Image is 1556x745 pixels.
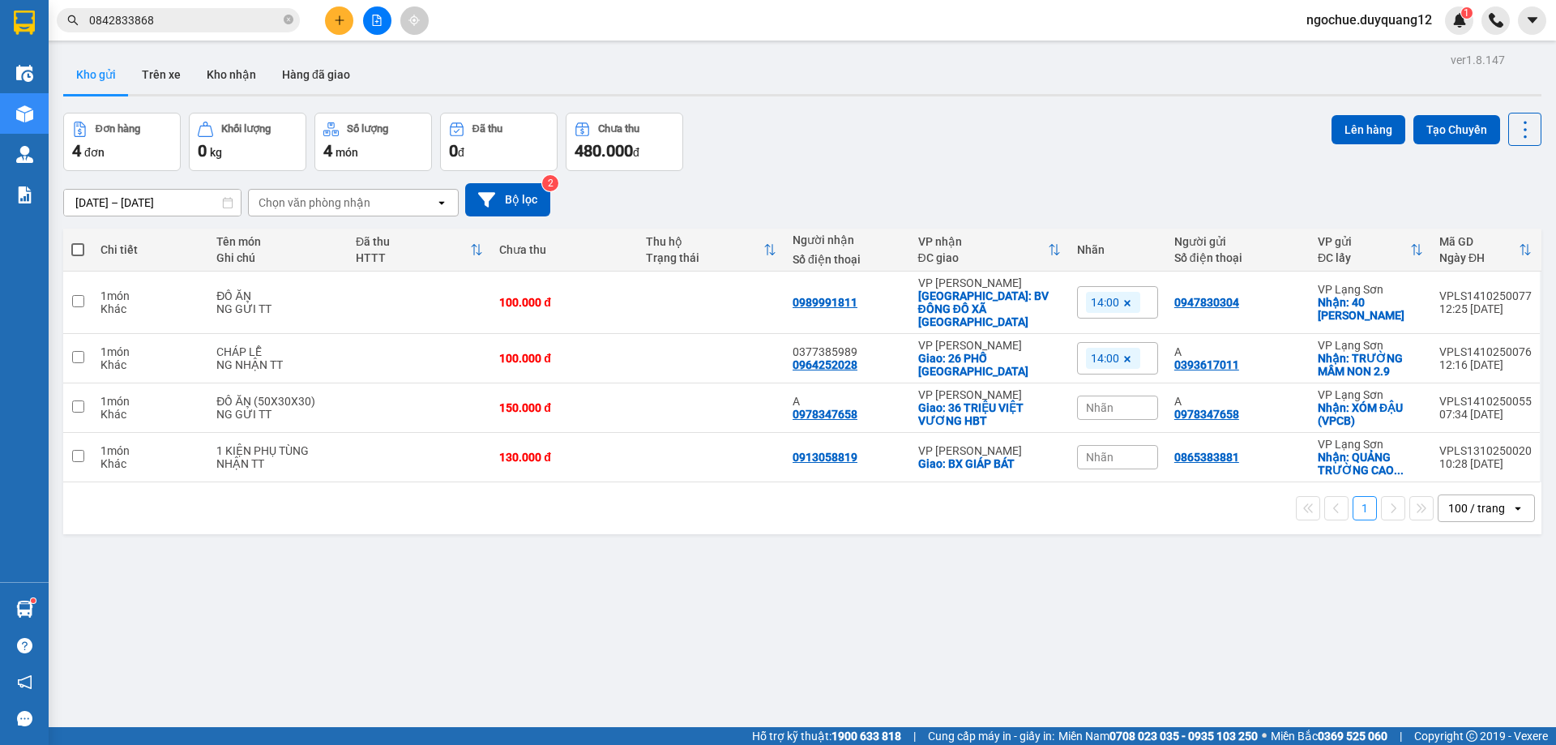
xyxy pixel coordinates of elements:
[363,6,391,35] button: file-add
[1174,296,1239,309] div: 0947830304
[1271,727,1387,745] span: Miền Bắc
[216,345,340,358] div: CHÁP LỄ
[63,113,181,171] button: Đơn hàng4đơn
[1413,115,1500,144] button: Tạo Chuyến
[1464,7,1469,19] span: 1
[1451,51,1505,69] div: ver 1.8.147
[1461,7,1473,19] sup: 1
[89,11,280,29] input: Tìm tên, số ĐT hoặc mã đơn
[752,727,901,745] span: Hỗ trợ kỹ thuật:
[67,15,79,26] span: search
[284,15,293,24] span: close-circle
[16,186,33,203] img: solution-icon
[371,15,383,26] span: file-add
[100,395,200,408] div: 1 món
[1353,496,1377,520] button: 1
[1058,727,1258,745] span: Miền Nam
[472,123,502,135] div: Đã thu
[793,451,857,464] div: 0913058819
[499,401,630,414] div: 150.000 đ
[1174,251,1302,264] div: Số điện thoại
[440,113,558,171] button: Đã thu0đ
[1091,351,1119,366] span: 14:00
[831,730,901,743] strong: 1900 633 818
[347,123,388,135] div: Số lượng
[566,113,683,171] button: Chưa thu480.000đ
[1318,339,1423,352] div: VP Lạng Sơn
[1439,358,1532,371] div: 12:16 [DATE]
[356,235,470,248] div: Đã thu
[793,253,902,266] div: Số điện thoại
[575,141,633,161] span: 480.000
[646,235,763,248] div: Thu hộ
[284,13,293,28] span: close-circle
[1174,235,1302,248] div: Người gửi
[646,251,763,264] div: Trạng thái
[269,55,363,94] button: Hàng đã giao
[221,123,271,135] div: Khối lượng
[633,146,639,159] span: đ
[793,296,857,309] div: 0989991811
[100,358,200,371] div: Khác
[793,345,902,358] div: 0377385989
[14,11,35,35] img: logo-vxr
[216,251,340,264] div: Ghi chú
[100,243,200,256] div: Chi tiết
[1439,251,1519,264] div: Ngày ĐH
[100,302,200,315] div: Khác
[1318,401,1423,427] div: Nhận: XÓM ĐẬU (VPCB)
[928,727,1054,745] span: Cung cấp máy in - giấy in:
[918,388,1061,401] div: VP [PERSON_NAME]
[1318,438,1423,451] div: VP Lạng Sơn
[918,401,1061,427] div: Giao: 36 TRIỆU VIỆT VƯƠNG HBT
[216,457,340,470] div: NHẬN TT
[100,289,200,302] div: 1 món
[918,339,1061,352] div: VP [PERSON_NAME]
[793,408,857,421] div: 0978347658
[918,457,1061,470] div: Giao: BX GIÁP BÁT
[100,457,200,470] div: Khác
[918,276,1061,289] div: VP [PERSON_NAME]
[100,444,200,457] div: 1 món
[1439,457,1532,470] div: 10:28 [DATE]
[216,289,340,302] div: ĐỒ ĂN
[793,233,902,246] div: Người nhận
[1174,395,1302,408] div: A
[499,451,630,464] div: 130.000 đ
[918,235,1048,248] div: VP nhận
[918,444,1061,457] div: VP [PERSON_NAME]
[1318,352,1423,378] div: Nhận: TRƯỜNG MẦM NON 2.9
[216,302,340,315] div: NG GỬI TT
[189,113,306,171] button: Khối lượng0kg
[216,395,340,408] div: ĐỒ ĂN (50X30X30)
[323,141,332,161] span: 4
[1489,13,1503,28] img: phone-icon
[638,229,784,272] th: Toggle SortBy
[16,146,33,163] img: warehouse-icon
[198,141,207,161] span: 0
[1439,395,1532,408] div: VPLS1410250055
[334,15,345,26] span: plus
[16,105,33,122] img: warehouse-icon
[348,229,491,272] th: Toggle SortBy
[1310,229,1431,272] th: Toggle SortBy
[216,444,340,457] div: 1 KIỆN PHỤ TÙNG
[216,358,340,371] div: NG NHẬN TT
[63,55,129,94] button: Kho gửi
[336,146,358,159] span: món
[16,65,33,82] img: warehouse-icon
[1511,502,1524,515] svg: open
[499,352,630,365] div: 100.000 đ
[1452,13,1467,28] img: icon-new-feature
[1086,451,1114,464] span: Nhãn
[194,55,269,94] button: Kho nhận
[325,6,353,35] button: plus
[918,352,1061,378] div: Giao: 26 PHỐ VĨNH TUY
[1439,408,1532,421] div: 07:34 [DATE]
[1262,733,1267,739] span: ⚪️
[1318,283,1423,296] div: VP Lạng Sơn
[598,123,639,135] div: Chưa thu
[129,55,194,94] button: Trên xe
[96,123,140,135] div: Đơn hàng
[913,727,916,745] span: |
